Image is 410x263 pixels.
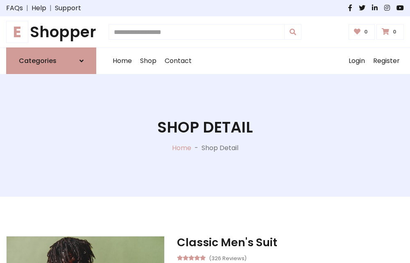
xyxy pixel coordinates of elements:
[177,236,404,249] h3: Classic Men's Suit
[376,24,404,40] a: 0
[362,28,370,36] span: 0
[6,47,96,74] a: Categories
[6,23,96,41] a: EShopper
[157,118,253,136] h1: Shop Detail
[391,28,399,36] span: 0
[6,21,28,43] span: E
[369,48,404,74] a: Register
[202,143,238,153] p: Shop Detail
[46,3,55,13] span: |
[172,143,191,153] a: Home
[32,3,46,13] a: Help
[23,3,32,13] span: |
[209,253,247,263] small: (326 Reviews)
[109,48,136,74] a: Home
[136,48,161,74] a: Shop
[6,3,23,13] a: FAQs
[349,24,375,40] a: 0
[55,3,81,13] a: Support
[19,57,57,65] h6: Categories
[191,143,202,153] p: -
[6,23,96,41] h1: Shopper
[344,48,369,74] a: Login
[161,48,196,74] a: Contact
